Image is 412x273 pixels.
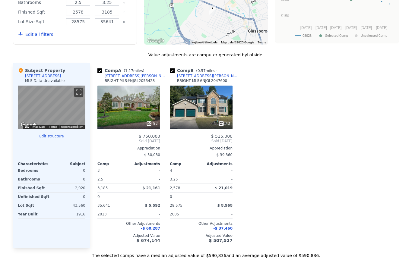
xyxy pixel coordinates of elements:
text: Selected Comp [325,34,348,38]
div: Appreciation [170,146,233,151]
div: BRIGHT MLS # NJGL2047600 [177,79,227,83]
text: [DATE] [345,26,357,30]
text: $150 [281,14,289,18]
div: Finished Sqft [18,184,50,193]
button: Edit all filters [18,32,53,38]
div: Comp B [170,68,219,74]
span: 1.17 [125,69,133,73]
div: Adjusted Value [170,234,233,238]
a: Terms (opens in new tab) [258,41,266,44]
div: [STREET_ADDRESS][PERSON_NAME] [177,74,240,79]
div: Year Built [18,210,50,219]
button: Toggle fullscreen view [74,88,83,97]
div: Map [18,86,85,129]
text: [DATE] [376,26,387,30]
div: 0 [53,175,85,184]
div: MLS Data Unavailable [25,79,65,83]
button: Keyboard shortcuts [25,125,29,128]
span: 4 [170,169,172,173]
span: 28,575 [170,204,182,208]
div: Other Adjustments [170,221,233,226]
span: $ 750,000 [139,134,160,139]
div: [STREET_ADDRESS] [25,74,61,79]
div: Comp [97,162,129,167]
text: [DATE] [330,26,342,30]
div: 43 [218,121,230,127]
div: - [130,210,160,219]
span: $ 507,527 [209,238,233,243]
div: Subject Property [18,68,65,74]
button: Map Data [33,125,45,129]
span: -$ 37,460 [213,227,233,231]
div: 501 University Blvd [207,3,218,18]
div: Comp [170,162,201,167]
button: Edit structure [18,134,85,139]
div: - [202,167,233,175]
div: Adjustments [201,162,233,167]
span: $ 8,968 [217,204,233,208]
div: Adjusted Value [97,234,160,238]
div: Street View [18,86,85,129]
a: Open this area in Google Maps (opens a new window) [146,37,166,45]
span: 0 [97,195,100,199]
span: -$ 39,360 [215,153,233,157]
span: $ 674,144 [137,238,160,243]
div: Adjustments [129,162,160,167]
span: -$ 21,161 [141,186,160,190]
div: Subject [52,162,85,167]
div: Other Adjustments [97,221,160,226]
div: Appreciation [97,146,160,151]
span: Sold [DATE] [97,139,160,144]
text: [DATE] [315,26,327,30]
div: 3.25 [170,175,200,184]
div: - [130,167,160,175]
div: - [202,210,233,219]
button: Clear [123,11,125,14]
div: 1916 [53,210,85,219]
span: ( miles) [121,69,147,73]
span: $ 515,000 [211,134,233,139]
div: 2013 [97,210,128,219]
span: 0.57 [198,69,206,73]
div: - [130,193,160,201]
span: 35,641 [97,204,110,208]
div: Bedrooms [18,167,50,175]
span: $ 21,019 [215,186,233,190]
div: Characteristics [18,162,52,167]
div: Bathrooms [18,175,50,184]
button: Clear [123,21,125,24]
div: 0 [53,167,85,175]
div: 2,920 [53,184,85,193]
span: -$ 50,030 [143,153,160,157]
img: Google [19,121,39,129]
span: 3 [97,169,100,173]
a: Open this area in Google Maps (opens a new window) [19,121,39,129]
span: ( miles) [194,69,219,73]
div: 43,560 [53,202,85,210]
span: 2,578 [170,186,180,190]
div: Finished Sqft [18,8,62,17]
button: Clear [123,2,125,4]
img: Google [146,37,166,45]
div: 83 [146,121,158,127]
span: $ 5,592 [145,204,160,208]
div: BRIGHT MLS # NJGL2055428 [105,79,155,83]
a: [STREET_ADDRESS][PERSON_NAME] [97,74,167,79]
span: 0 [170,195,172,199]
div: 2005 [170,210,200,219]
div: Value adjustments are computer generated by Lotside . [13,52,399,58]
text: [DATE] [300,26,312,30]
text: Unselected Comp [361,34,387,38]
div: 2.5 [97,175,128,184]
div: - [202,193,233,201]
div: Unfinished Sqft [18,193,50,201]
span: Map data ©2025 Google [221,41,254,44]
span: 3,185 [97,186,108,190]
div: Lot Sqft [18,202,50,210]
div: - [130,175,160,184]
button: Keyboard shortcuts [192,41,217,45]
div: 0 [53,193,85,201]
span: Sold [DATE] [170,139,233,144]
div: The selected comps have a median adjusted value of $590,836 and an average adjusted value of $590... [13,248,399,259]
div: Lot Size Sqft [18,18,62,26]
